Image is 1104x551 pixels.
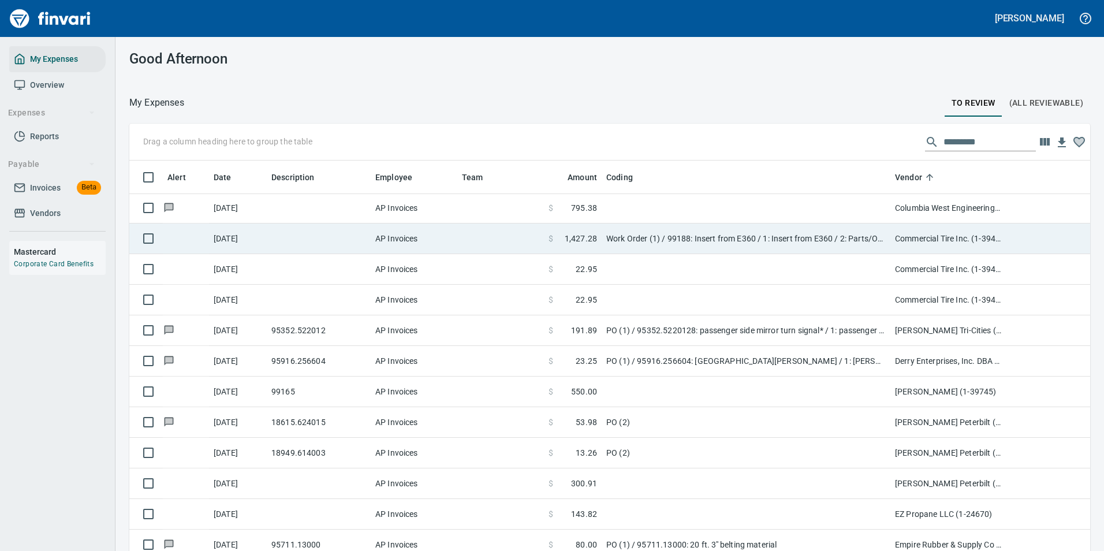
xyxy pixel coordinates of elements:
[30,52,78,66] span: My Expenses
[462,170,498,184] span: Team
[890,468,1006,499] td: [PERSON_NAME] Peterbilt (1-38762)
[9,124,106,150] a: Reports
[371,346,457,377] td: AP Invoices
[77,181,101,194] span: Beta
[9,175,106,201] a: InvoicesBeta
[606,170,633,184] span: Coding
[271,170,315,184] span: Description
[163,204,175,211] span: Has messages
[576,416,597,428] span: 53.98
[209,468,267,499] td: [DATE]
[462,170,483,184] span: Team
[371,499,457,530] td: AP Invoices
[890,377,1006,407] td: [PERSON_NAME] (1-39745)
[602,315,890,346] td: PO (1) / 95352.5220128: passenger side mirror turn signal* / 1: passenger side mirror turn signal
[890,254,1006,285] td: Commercial Tire Inc. (1-39436)
[890,193,1006,224] td: Columbia West Engineering Inc (1-10225)
[890,407,1006,438] td: [PERSON_NAME] Peterbilt (1-38762)
[9,72,106,98] a: Overview
[568,170,597,184] span: Amount
[3,102,100,124] button: Expenses
[549,478,553,489] span: $
[995,12,1064,24] h5: [PERSON_NAME]
[571,478,597,489] span: 300.91
[549,355,553,367] span: $
[9,46,106,72] a: My Expenses
[267,377,371,407] td: 99165
[602,224,890,254] td: Work Order (1) / 99188: Insert from E360 / 1: Insert from E360 / 2: Parts/Other
[549,202,553,214] span: $
[267,346,371,377] td: 95916.256604
[576,263,597,275] span: 22.95
[371,285,457,315] td: AP Invoices
[167,170,186,184] span: Alert
[371,438,457,468] td: AP Invoices
[163,418,175,426] span: Has messages
[209,499,267,530] td: [DATE]
[890,224,1006,254] td: Commercial Tire Inc. (1-39436)
[895,170,937,184] span: Vendor
[7,5,94,32] img: Finvari
[549,233,553,244] span: $
[571,386,597,397] span: 550.00
[8,106,95,120] span: Expenses
[267,315,371,346] td: 95352.522012
[895,170,922,184] span: Vendor
[209,438,267,468] td: [DATE]
[992,9,1067,27] button: [PERSON_NAME]
[549,416,553,428] span: $
[565,233,597,244] span: 1,427.28
[9,200,106,226] a: Vendors
[209,254,267,285] td: [DATE]
[271,170,330,184] span: Description
[163,326,175,334] span: Has messages
[890,285,1006,315] td: Commercial Tire Inc. (1-39436)
[30,129,59,144] span: Reports
[553,170,597,184] span: Amount
[214,170,247,184] span: Date
[890,346,1006,377] td: Derry Enterprises, Inc. DBA Cascade Nut & Bolt (1-38970)
[371,193,457,224] td: AP Invoices
[890,499,1006,530] td: EZ Propane LLC (1-24670)
[606,170,648,184] span: Coding
[371,224,457,254] td: AP Invoices
[30,206,61,221] span: Vendors
[1071,133,1088,151] button: Column choices favorited. Click to reset to default
[602,407,890,438] td: PO (2)
[371,407,457,438] td: AP Invoices
[602,346,890,377] td: PO (1) / 95916.256604: [GEOGRAPHIC_DATA][PERSON_NAME] / 1: [PERSON_NAME][GEOGRAPHIC_DATA] Hardware
[549,508,553,520] span: $
[576,447,597,459] span: 13.26
[371,377,457,407] td: AP Invoices
[14,260,94,268] a: Corporate Card Benefits
[576,355,597,367] span: 23.25
[209,224,267,254] td: [DATE]
[30,78,64,92] span: Overview
[375,170,427,184] span: Employee
[8,157,95,172] span: Payable
[209,346,267,377] td: [DATE]
[267,407,371,438] td: 18615.624015
[549,263,553,275] span: $
[14,245,106,258] h6: Mastercard
[371,315,457,346] td: AP Invoices
[549,447,553,459] span: $
[571,325,597,336] span: 191.89
[267,438,371,468] td: 18949.614003
[209,285,267,315] td: [DATE]
[167,170,201,184] span: Alert
[129,96,184,110] nav: breadcrumb
[549,294,553,306] span: $
[549,386,553,397] span: $
[209,315,267,346] td: [DATE]
[209,193,267,224] td: [DATE]
[1036,133,1053,151] button: Choose columns to display
[571,202,597,214] span: 795.38
[371,254,457,285] td: AP Invoices
[209,377,267,407] td: [DATE]
[3,154,100,175] button: Payable
[143,136,312,147] p: Drag a column heading here to group the table
[890,315,1006,346] td: [PERSON_NAME] Tri-Cities (1-39854)
[129,96,184,110] p: My Expenses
